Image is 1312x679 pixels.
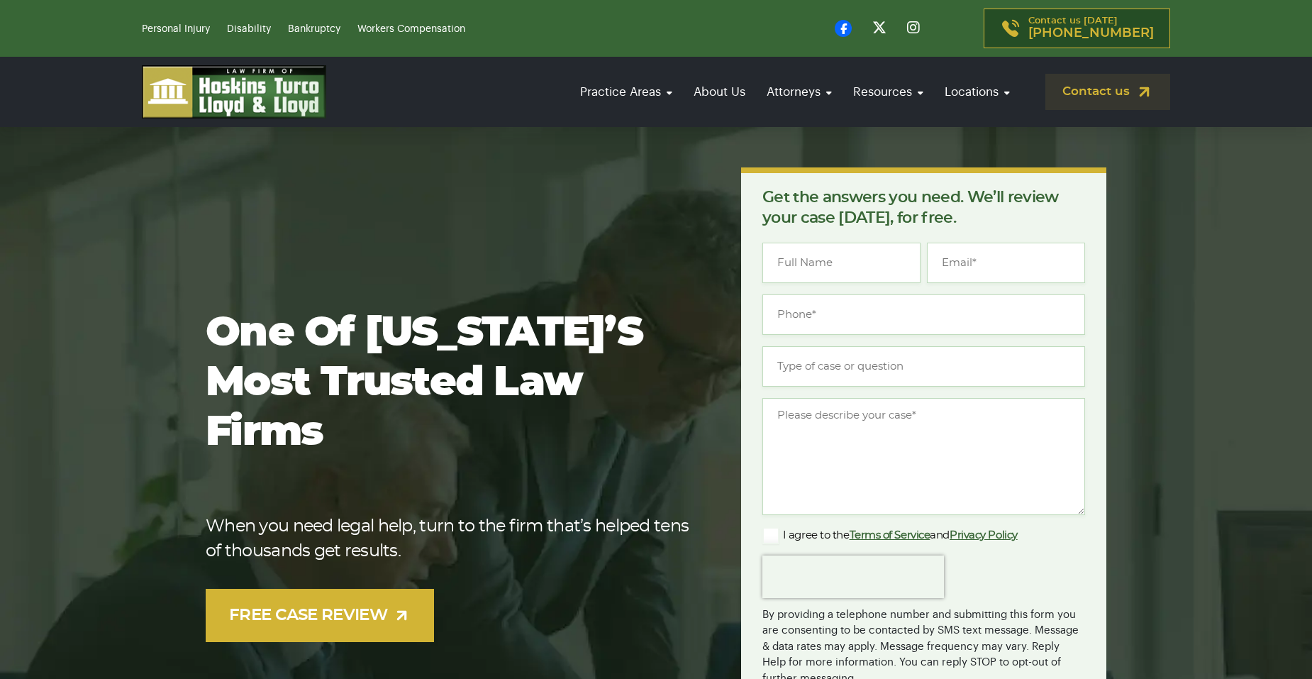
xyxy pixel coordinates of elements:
[227,24,271,34] a: Disability
[573,72,679,112] a: Practice Areas
[760,72,839,112] a: Attorneys
[357,24,465,34] a: Workers Compensation
[927,243,1085,283] input: Email*
[1028,26,1154,40] span: [PHONE_NUMBER]
[762,294,1085,335] input: Phone*
[762,243,921,283] input: Full Name
[850,530,930,541] a: Terms of Service
[950,530,1018,541] a: Privacy Policy
[938,72,1017,112] a: Locations
[142,24,210,34] a: Personal Injury
[393,607,411,624] img: arrow-up-right-light.svg
[762,527,1018,544] label: I agree to the and
[206,514,696,564] p: When you need legal help, turn to the firm that’s helped tens of thousands get results.
[762,556,944,598] iframe: reCAPTCHA
[142,65,326,118] img: logo
[762,187,1085,228] p: Get the answers you need. We’ll review your case [DATE], for free.
[1045,74,1170,110] a: Contact us
[846,72,930,112] a: Resources
[1028,16,1154,40] p: Contact us [DATE]
[206,589,434,642] a: FREE CASE REVIEW
[984,9,1170,48] a: Contact us [DATE][PHONE_NUMBER]
[206,309,696,458] h1: One of [US_STATE]’s most trusted law firms
[288,24,340,34] a: Bankruptcy
[762,346,1085,387] input: Type of case or question
[686,72,752,112] a: About Us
